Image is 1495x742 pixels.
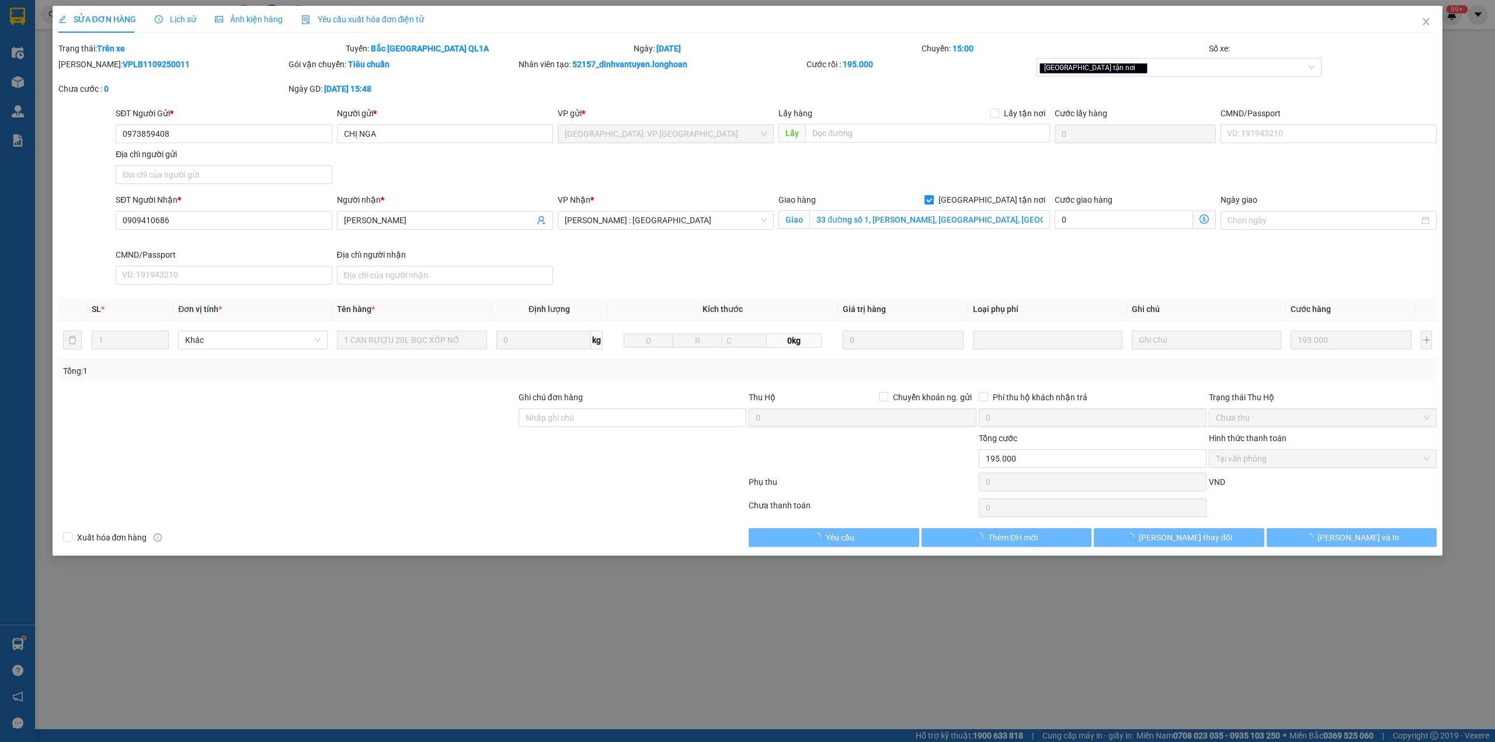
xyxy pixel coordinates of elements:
[778,210,809,229] span: Giao
[920,42,1208,55] div: Chuyến:
[778,124,805,143] span: Lấy
[104,84,109,93] b: 0
[1126,533,1139,541] span: loading
[215,15,223,23] span: picture
[116,148,332,161] div: Địa chỉ người gửi
[337,331,486,349] input: VD: Bàn, Ghế
[155,15,196,24] span: Lịch sử
[529,304,570,314] span: Định lượng
[58,82,286,95] div: Chưa cước :
[97,44,125,53] b: Trên xe
[656,44,681,53] b: [DATE]
[806,58,1034,71] div: Cước rồi :
[703,304,743,314] span: Kích thước
[301,15,425,24] span: Yêu cầu xuất hóa đơn điện tử
[58,15,136,24] span: SỬA ĐƠN HÀNG
[1200,214,1209,224] span: dollar-circle
[749,393,776,402] span: Thu Hộ
[1055,195,1112,204] label: Cước giao hàng
[809,210,1050,229] input: Giao tận nơi
[337,304,375,314] span: Tên hàng
[58,15,67,23] span: edit
[558,107,774,120] div: VP gửi
[632,42,920,55] div: Ngày:
[1228,214,1419,227] input: Ngày giao
[805,124,1050,143] input: Dọc đường
[1317,531,1399,544] span: [PERSON_NAME] và In
[1137,65,1143,71] span: close
[345,42,632,55] div: Tuyến:
[1055,210,1193,229] input: Cước giao hàng
[749,528,919,547] button: Yêu cầu
[778,195,816,204] span: Giao hàng
[778,109,812,118] span: Lấy hàng
[1039,63,1148,74] span: [GEOGRAPHIC_DATA] tận nơi
[116,193,332,206] div: SĐT Người Nhận
[92,304,101,314] span: SL
[116,248,332,261] div: CMND/Passport
[63,331,82,349] button: delete
[1127,298,1286,321] th: Ghi chú
[565,125,767,143] span: Hà Nội: VP Long Biên
[1291,304,1331,314] span: Cước hàng
[999,107,1050,120] span: Lấy tận nơi
[1132,331,1281,349] input: Ghi Chú
[519,393,583,402] label: Ghi chú đơn hàng
[337,193,553,206] div: Người nhận
[324,84,371,93] b: [DATE] 15:48
[843,304,886,314] span: Giá trị hàng
[337,248,553,261] div: Địa chỉ người nhận
[722,334,767,348] input: C
[673,334,722,348] input: R
[1216,409,1430,427] span: Chưa thu
[1410,6,1442,39] button: Close
[1139,531,1232,544] span: [PERSON_NAME] thay đổi
[348,60,390,69] b: Tiêu chuẩn
[988,391,1092,404] span: Phí thu hộ khách nhận trả
[1421,17,1431,26] span: close
[975,533,988,541] span: loading
[288,58,516,71] div: Gói vận chuyển:
[747,499,978,519] div: Chưa thanh toán
[288,82,516,95] div: Ngày GD:
[1209,391,1437,404] div: Trạng thái Thu Hộ
[1055,109,1107,118] label: Cước lấy hàng
[934,193,1050,206] span: [GEOGRAPHIC_DATA] tận nơi
[1291,331,1411,349] input: 0
[1094,528,1264,547] button: [PERSON_NAME] thay đổi
[58,58,286,71] div: [PERSON_NAME]:
[116,107,332,120] div: SĐT Người Gửi
[979,434,1017,443] span: Tổng cước
[922,528,1092,547] button: Thêm ĐH mới
[519,408,746,427] input: Ghi chú đơn hàng
[57,42,345,55] div: Trạng thái:
[767,334,822,348] span: 0kg
[116,165,332,184] input: Địa chỉ của người gửi
[1267,528,1437,547] button: [PERSON_NAME] và In
[185,331,321,349] span: Khác
[1221,107,1437,120] div: CMND/Passport
[565,211,767,229] span: Hồ Chí Minh : Kho Quận 12
[843,60,873,69] b: 195.000
[301,15,311,25] img: icon
[843,331,964,349] input: 0
[1216,450,1430,467] span: Tại văn phòng
[123,60,190,69] b: VPLB1109250011
[747,476,978,496] div: Phụ thu
[952,44,974,53] b: 15:00
[624,334,673,348] input: D
[1209,477,1225,487] span: VND
[1055,124,1216,143] input: Cước lấy hàng
[1209,434,1287,443] label: Hình thức thanh toán
[558,195,590,204] span: VP Nhận
[63,365,576,377] div: Tổng: 1
[826,531,854,544] span: Yêu cầu
[215,15,283,24] span: Ảnh kiện hàng
[337,107,553,120] div: Người gửi
[154,533,162,542] span: info-circle
[988,531,1038,544] span: Thêm ĐH mới
[537,216,546,225] span: user-add
[155,15,163,23] span: clock-circle
[519,58,804,71] div: Nhân viên tạo:
[1221,195,1257,204] label: Ngày giao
